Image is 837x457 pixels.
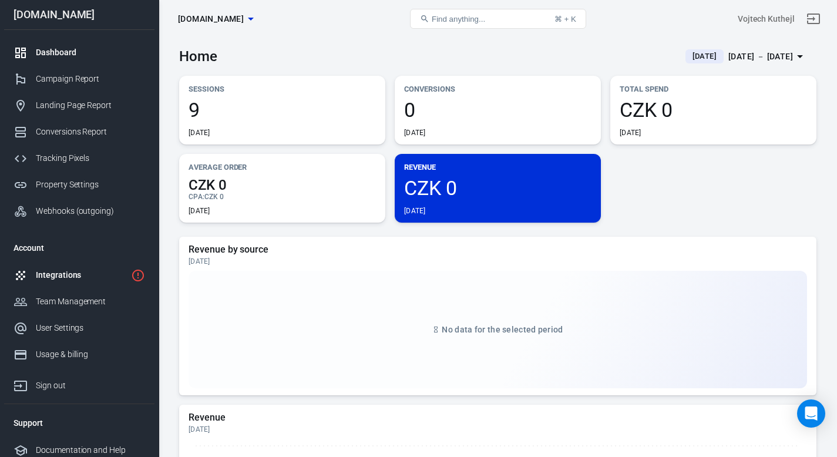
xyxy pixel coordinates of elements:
a: Team Management [4,288,154,315]
div: [DATE] [620,128,641,137]
div: [DATE] [189,128,210,137]
div: Open Intercom Messenger [797,399,825,428]
h5: Revenue by source [189,244,807,256]
button: Find anything...⌘ + K [410,9,586,29]
div: [DATE] [404,206,426,216]
div: Usage & billing [36,348,145,361]
div: [DATE] [189,206,210,216]
span: CPA : [189,193,204,201]
span: CZK 0 [404,178,591,198]
p: Revenue [404,161,591,173]
span: 0 [404,100,591,120]
p: Average Order [189,161,376,173]
span: CZK 0 [189,178,376,192]
div: [DATE] [404,128,426,137]
a: Dashboard [4,39,154,66]
div: Account id: xaWMdHFr [738,13,795,25]
p: Sessions [189,83,376,95]
button: [DATE][DATE] － [DATE] [676,47,816,66]
div: Campaign Report [36,73,145,85]
a: Webhooks (outgoing) [4,198,154,224]
div: Sign out [36,379,145,392]
div: User Settings [36,322,145,334]
a: Property Settings [4,172,154,198]
span: [DATE] [688,51,721,62]
a: User Settings [4,315,154,341]
div: Conversions Report [36,126,145,138]
a: Integrations [4,262,154,288]
div: [DATE] － [DATE] [728,49,793,64]
span: No data for the selected period [442,325,563,334]
div: Tracking Pixels [36,152,145,164]
div: Property Settings [36,179,145,191]
li: Account [4,234,154,262]
div: Documentation and Help [36,444,145,456]
div: Landing Page Report [36,99,145,112]
span: listzon.com [178,12,244,26]
a: Sign out [799,5,828,33]
div: Dashboard [36,46,145,59]
div: [DATE] [189,425,807,434]
li: Support [4,409,154,437]
span: CZK 0 [204,193,224,201]
div: Team Management [36,295,145,308]
div: ⌘ + K [554,15,576,23]
svg: 1 networks not verified yet [131,268,145,283]
a: Tracking Pixels [4,145,154,172]
a: Landing Page Report [4,92,154,119]
a: Campaign Report [4,66,154,92]
div: Integrations [36,269,126,281]
div: [DATE] [189,257,807,266]
span: Find anything... [432,15,485,23]
a: Usage & billing [4,341,154,368]
span: CZK 0 [620,100,807,120]
span: 9 [189,100,376,120]
h5: Revenue [189,412,807,424]
div: [DOMAIN_NAME] [4,9,154,20]
a: Sign out [4,368,154,399]
div: Webhooks (outgoing) [36,205,145,217]
button: [DOMAIN_NAME] [173,8,258,30]
p: Conversions [404,83,591,95]
a: Conversions Report [4,119,154,145]
h3: Home [179,48,217,65]
p: Total Spend [620,83,807,95]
